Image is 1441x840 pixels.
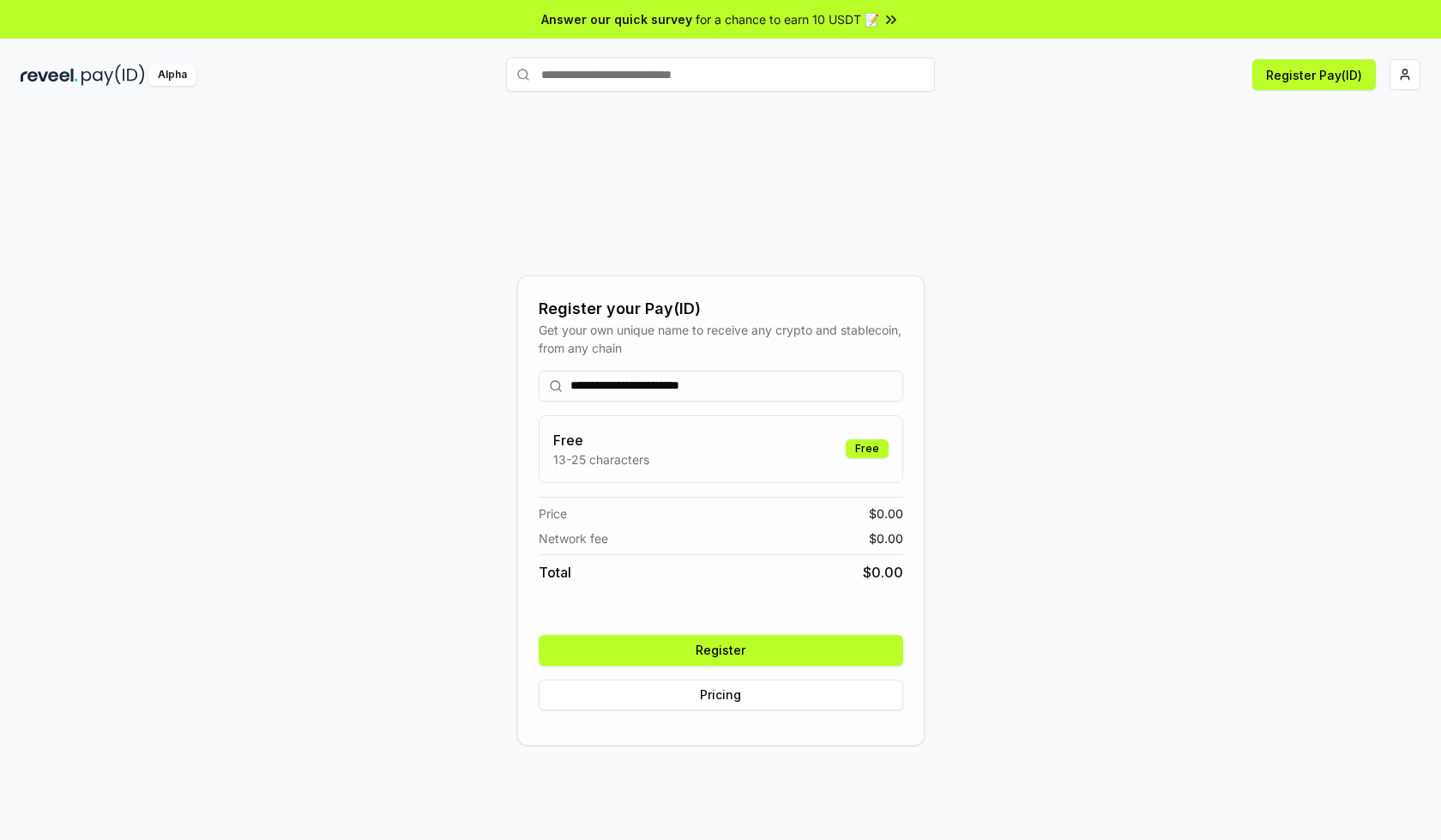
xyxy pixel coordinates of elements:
button: Pricing [539,680,903,710]
div: Free [846,439,889,458]
img: reveel_dark [21,64,78,86]
span: Network fee [539,529,608,547]
p: 13-25 characters [553,450,649,468]
span: Total [539,562,571,583]
img: pay_id [81,64,145,86]
div: Get your own unique name to receive any crypto and stablecoin, from any chain [539,321,903,357]
div: Register your Pay(ID) [539,297,903,321]
div: Alpha [148,64,196,86]
h3: Free [553,430,649,450]
span: $ 0.00 [869,505,903,523]
button: Register Pay(ID) [1252,59,1376,90]
span: Answer our quick survey [541,10,692,28]
button: Register [539,635,903,666]
span: for a chance to earn 10 USDT 📝 [696,10,879,28]
span: $ 0.00 [863,562,903,583]
span: $ 0.00 [869,529,903,547]
span: Price [539,505,567,523]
